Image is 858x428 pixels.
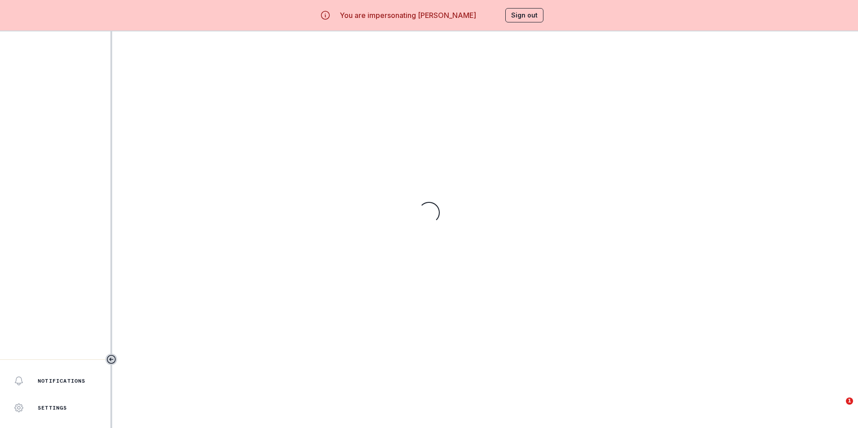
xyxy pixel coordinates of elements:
button: Toggle sidebar [105,354,117,365]
span: 1 [846,397,853,405]
p: Notifications [38,377,86,384]
p: You are impersonating [PERSON_NAME] [340,10,476,21]
button: Sign out [505,8,543,22]
p: Settings [38,404,67,411]
iframe: Intercom live chat [827,397,849,419]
